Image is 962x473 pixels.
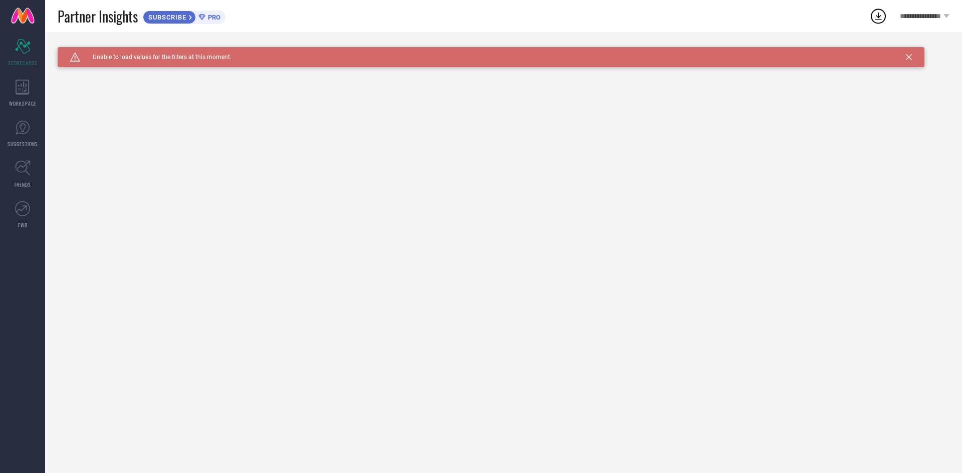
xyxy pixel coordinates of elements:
[18,221,28,229] span: FWD
[869,7,887,25] div: Open download list
[8,59,38,67] span: SCORECARDS
[58,6,138,27] span: Partner Insights
[58,47,949,55] div: Unable to load filters at this moment. Please try later.
[80,54,231,61] span: Unable to load values for the filters at this moment.
[143,14,189,21] span: SUBSCRIBE
[9,100,37,107] span: WORKSPACE
[205,14,220,21] span: PRO
[143,8,225,24] a: SUBSCRIBEPRO
[8,140,38,148] span: SUGGESTIONS
[14,181,31,188] span: TRENDS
